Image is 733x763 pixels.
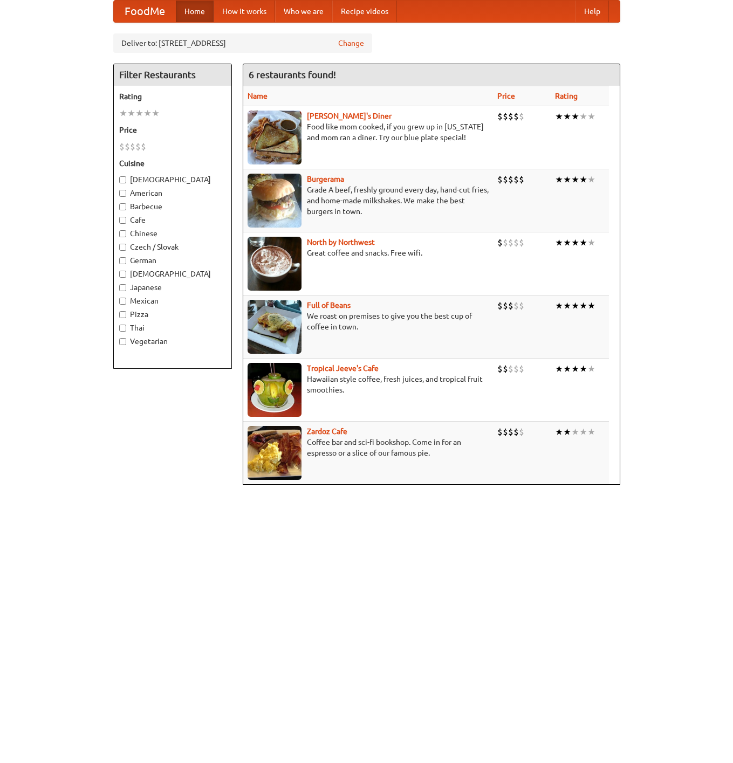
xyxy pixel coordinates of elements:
[497,237,503,249] li: $
[587,237,595,249] li: ★
[114,1,176,22] a: FoodMe
[571,111,579,122] li: ★
[119,309,226,320] label: Pizza
[119,257,126,264] input: German
[513,363,519,375] li: $
[497,92,515,100] a: Price
[249,70,336,80] ng-pluralize: 6 restaurants found!
[248,426,302,480] img: zardoz.jpg
[503,300,508,312] li: $
[248,111,302,164] img: sallys.jpg
[307,427,347,436] a: Zardoz Cafe
[519,174,524,185] li: $
[579,111,587,122] li: ★
[555,426,563,438] li: ★
[130,141,135,153] li: $
[119,311,126,318] input: Pizza
[119,91,226,102] h5: Rating
[579,426,587,438] li: ★
[587,300,595,312] li: ★
[519,426,524,438] li: $
[119,336,226,347] label: Vegetarian
[214,1,275,22] a: How it works
[119,322,226,333] label: Thai
[519,111,524,122] li: $
[571,237,579,249] li: ★
[587,174,595,185] li: ★
[248,300,302,354] img: beans.jpg
[555,300,563,312] li: ★
[119,269,226,279] label: [DEMOGRAPHIC_DATA]
[307,364,379,373] a: Tropical Jeeve's Cafe
[497,111,503,122] li: $
[119,203,126,210] input: Barbecue
[555,111,563,122] li: ★
[119,176,126,183] input: [DEMOGRAPHIC_DATA]
[563,237,571,249] li: ★
[555,92,578,100] a: Rating
[555,174,563,185] li: ★
[307,112,392,120] a: [PERSON_NAME]'s Diner
[497,426,503,438] li: $
[503,237,508,249] li: $
[307,175,344,183] b: Burgerama
[119,125,226,135] h5: Price
[248,248,489,258] p: Great coffee and snacks. Free wifi.
[275,1,332,22] a: Who we are
[587,363,595,375] li: ★
[563,426,571,438] li: ★
[338,38,364,49] a: Change
[307,238,375,246] b: North by Northwest
[119,244,126,251] input: Czech / Slovak
[119,217,126,224] input: Cafe
[579,174,587,185] li: ★
[513,300,519,312] li: $
[513,426,519,438] li: $
[119,188,226,198] label: American
[497,363,503,375] li: $
[519,237,524,249] li: $
[119,282,226,293] label: Japanese
[555,363,563,375] li: ★
[563,111,571,122] li: ★
[135,107,143,119] li: ★
[176,1,214,22] a: Home
[119,325,126,332] input: Thai
[587,111,595,122] li: ★
[248,237,302,291] img: north.jpg
[508,111,513,122] li: $
[497,300,503,312] li: $
[508,300,513,312] li: $
[513,237,519,249] li: $
[513,174,519,185] li: $
[497,174,503,185] li: $
[571,363,579,375] li: ★
[127,107,135,119] li: ★
[248,174,302,228] img: burgerama.jpg
[119,228,226,239] label: Chinese
[135,141,141,153] li: $
[508,426,513,438] li: $
[555,237,563,249] li: ★
[248,311,489,332] p: We roast on premises to give you the best cup of coffee in town.
[141,141,146,153] li: $
[587,426,595,438] li: ★
[519,363,524,375] li: $
[113,33,372,53] div: Deliver to: [STREET_ADDRESS]
[119,284,126,291] input: Japanese
[119,107,127,119] li: ★
[563,363,571,375] li: ★
[143,107,152,119] li: ★
[571,426,579,438] li: ★
[503,174,508,185] li: $
[519,300,524,312] li: $
[119,141,125,153] li: $
[125,141,130,153] li: $
[119,298,126,305] input: Mexican
[248,121,489,143] p: Food like mom cooked, if you grew up in [US_STATE] and mom ran a diner. Try our blue plate special!
[563,174,571,185] li: ★
[119,215,226,225] label: Cafe
[503,111,508,122] li: $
